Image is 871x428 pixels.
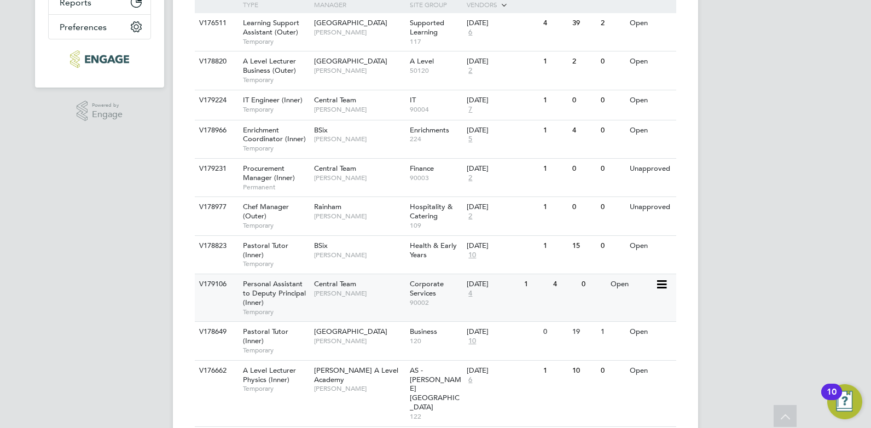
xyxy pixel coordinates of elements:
[541,13,569,33] div: 4
[410,412,462,421] span: 122
[314,289,404,298] span: [PERSON_NAME]
[598,197,626,217] div: 0
[410,279,444,298] span: Corporate Services
[467,173,474,183] span: 2
[570,13,598,33] div: 39
[314,366,398,384] span: [PERSON_NAME] A Level Academy
[243,183,309,192] span: Permanent
[627,13,675,33] div: Open
[627,90,675,111] div: Open
[598,361,626,381] div: 0
[410,327,437,336] span: Business
[49,15,150,39] button: Preferences
[521,274,550,294] div: 1
[196,13,235,33] div: V176511
[314,105,404,114] span: [PERSON_NAME]
[410,66,462,75] span: 50120
[410,366,461,412] span: AS - [PERSON_NAME][GEOGRAPHIC_DATA]
[467,327,538,337] div: [DATE]
[467,96,538,105] div: [DATE]
[570,51,598,72] div: 2
[410,135,462,143] span: 224
[243,366,296,384] span: A Level Lecturer Physics (Inner)
[541,322,569,342] div: 0
[467,280,519,289] div: [DATE]
[314,18,387,27] span: [GEOGRAPHIC_DATA]
[92,110,123,119] span: Engage
[243,95,303,105] span: IT Engineer (Inner)
[467,135,474,144] span: 5
[598,13,626,33] div: 2
[410,95,416,105] span: IT
[467,289,474,298] span: 4
[541,236,569,256] div: 1
[243,202,289,221] span: Chef Manager (Outer)
[550,274,579,294] div: 4
[627,322,675,342] div: Open
[196,274,235,294] div: V179106
[196,51,235,72] div: V178820
[48,50,151,68] a: Go to home page
[243,18,299,37] span: Learning Support Assistant (Outer)
[196,236,235,256] div: V178823
[467,164,538,173] div: [DATE]
[314,28,404,37] span: [PERSON_NAME]
[541,51,569,72] div: 1
[410,18,444,37] span: Supported Learning
[243,346,309,355] span: Temporary
[243,125,306,144] span: Enrichment Coordinator (Inner)
[627,159,675,179] div: Unapproved
[410,164,434,173] span: Finance
[314,279,356,288] span: Central Team
[570,197,598,217] div: 0
[314,337,404,345] span: [PERSON_NAME]
[410,173,462,182] span: 90003
[467,203,538,212] div: [DATE]
[196,90,235,111] div: V179224
[598,120,626,141] div: 0
[243,384,309,393] span: Temporary
[570,236,598,256] div: 15
[467,28,474,37] span: 6
[598,322,626,342] div: 1
[196,197,235,217] div: V178977
[467,251,478,260] span: 10
[627,51,675,72] div: Open
[467,105,474,114] span: 7
[467,337,478,346] span: 10
[627,361,675,381] div: Open
[243,308,309,316] span: Temporary
[243,76,309,84] span: Temporary
[243,105,309,114] span: Temporary
[410,298,462,307] span: 90002
[243,221,309,230] span: Temporary
[579,274,607,294] div: 0
[467,66,474,76] span: 2
[196,361,235,381] div: V176662
[243,241,288,259] span: Pastoral Tutor (Inner)
[60,22,107,32] span: Preferences
[827,384,862,419] button: Open Resource Center, 10 new notifications
[570,322,598,342] div: 19
[541,197,569,217] div: 1
[570,90,598,111] div: 0
[410,56,434,66] span: A Level
[410,105,462,114] span: 90004
[243,259,309,268] span: Temporary
[314,241,328,250] span: BSix
[467,19,538,28] div: [DATE]
[467,375,474,385] span: 6
[314,173,404,182] span: [PERSON_NAME]
[598,90,626,111] div: 0
[827,392,837,406] div: 10
[410,125,449,135] span: Enrichments
[627,197,675,217] div: Unapproved
[314,327,387,336] span: [GEOGRAPHIC_DATA]
[467,57,538,66] div: [DATE]
[314,384,404,393] span: [PERSON_NAME]
[243,279,306,307] span: Personal Assistant to Deputy Principal (Inner)
[70,50,129,68] img: ncclondon-logo-retina.png
[467,126,538,135] div: [DATE]
[243,56,296,75] span: A Level Lecturer Business (Outer)
[243,144,309,153] span: Temporary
